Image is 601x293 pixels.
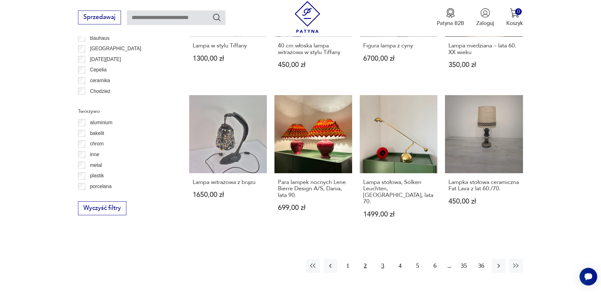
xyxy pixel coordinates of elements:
[476,8,494,27] button: Zaloguj
[90,55,121,64] p: [DATE][DATE]
[90,161,102,169] p: metal
[363,179,434,205] h3: Lampa stołowa, Sölken Leuchten, [GEOGRAPHIC_DATA], lata 70.
[90,140,104,148] p: chrom
[363,55,434,62] p: 6700,00 zł
[363,211,434,218] p: 1499,00 zł
[480,8,490,18] img: Ikonka użytkownika
[193,179,264,186] h3: Lampa witrażowa z brązu
[448,62,520,68] p: 350,00 zł
[212,13,221,22] button: Szukaj
[278,179,349,198] h3: Para lampek nocnych Lene Bierre Design A/S, Dania, lata 90.
[90,129,104,137] p: bakelit
[428,259,442,272] button: 6
[363,43,434,49] h3: Figura lampa z cyny
[90,66,107,74] p: Cepelia
[90,193,106,201] p: porcelit
[445,95,523,232] a: Lampka stołowa ceramiczna Fat Lava z lat 60./70.Lampka stołowa ceramiczna Fat Lava z lat 60./70.4...
[341,259,355,272] button: 1
[358,259,372,272] button: 2
[189,95,267,232] a: Lampa witrażowa z brązuLampa witrażowa z brązu1650,00 zł
[448,198,520,205] p: 450,00 zł
[291,1,323,33] img: Patyna - sklep z meblami i dekoracjami vintage
[411,259,424,272] button: 5
[476,20,494,27] p: Zaloguj
[90,182,112,191] p: porcelana
[448,43,520,56] h3: Lampa miedziana – lata 60. XX wieku
[78,107,171,115] p: Tworzywo
[393,259,407,272] button: 4
[78,201,126,215] button: Wyczyść filtry
[376,259,389,272] button: 3
[90,150,99,159] p: inne
[90,172,104,180] p: plastik
[78,10,121,24] button: Sprzedawaj
[274,95,352,232] a: Para lampek nocnych Lene Bierre Design A/S, Dania, lata 90.Para lampek nocnych Lene Bierre Design...
[506,8,523,27] button: 0Koszyk
[90,87,111,95] p: Chodzież
[457,259,471,272] button: 35
[90,45,141,53] p: [GEOGRAPHIC_DATA]
[193,192,264,198] p: 1650,00 zł
[515,8,522,15] div: 0
[446,8,455,18] img: Ikona medalu
[360,95,437,232] a: Lampa stołowa, Sölken Leuchten, Niemcy, lata 70.Lampa stołowa, Sölken Leuchten, [GEOGRAPHIC_DATA]...
[193,43,264,49] h3: Lampa w stylu Tiffany
[580,268,597,285] iframe: Smartsupp widget button
[506,20,523,27] p: Koszyk
[90,34,110,42] p: Bauhaus
[437,8,464,27] button: Patyna B2B
[78,15,121,20] a: Sprzedawaj
[437,20,464,27] p: Patyna B2B
[278,204,349,211] p: 699,00 zł
[437,8,464,27] a: Ikona medaluPatyna B2B
[448,179,520,192] h3: Lampka stołowa ceramiczna Fat Lava z lat 60./70.
[90,98,109,106] p: Ćmielów
[278,62,349,68] p: 450,00 zł
[474,259,488,272] button: 36
[193,55,264,62] p: 1300,00 zł
[90,119,112,127] p: aluminium
[278,43,349,56] h3: 40 cm włoska lampa witrażowa w stylu Tiffany
[90,76,110,85] p: ceramika
[510,8,520,18] img: Ikona koszyka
